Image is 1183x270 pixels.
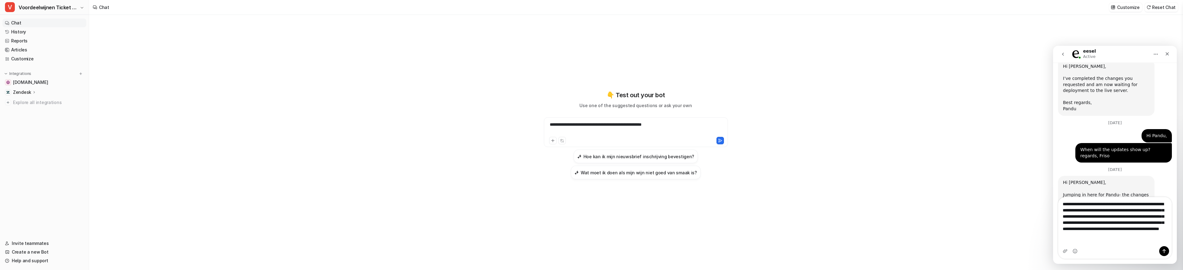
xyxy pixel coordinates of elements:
[2,239,86,248] a: Invite teammates
[2,37,86,45] a: Reports
[607,90,665,100] p: 👇 Test out your bot
[1146,5,1151,10] img: reset
[2,54,86,63] a: Customize
[2,256,86,265] a: Help and support
[2,46,86,54] a: Articles
[13,98,84,107] span: Explore all integrations
[19,3,78,12] span: Voordeelwijnen Ticket bot
[6,90,10,94] img: Zendesk
[13,89,31,95] p: Zendesk
[4,72,8,76] img: expand menu
[2,28,86,36] a: History
[583,153,694,160] h3: Hoe kan ik mijn nieuwsbrief inschrijving bevestigen?
[2,71,33,77] button: Integrations
[6,81,10,84] img: www.voordeelwijnen.nl
[1117,4,1139,11] p: Customize
[5,2,15,12] span: V
[581,169,697,176] h3: Wat moet ik doen als mijn wijn niet goed van smaak is?
[99,4,109,11] div: Chat
[1111,5,1115,10] img: customize
[2,98,86,107] a: Explore all integrations
[574,150,698,163] button: Hoe kan ik mijn nieuwsbrief inschrijving bevestigen?Hoe kan ik mijn nieuwsbrief inschrijving beve...
[571,166,701,179] button: Wat moet ik doen als mijn wijn niet goed van smaak is?Wat moet ik doen als mijn wijn niet goed va...
[574,170,579,175] img: Wat moet ik doen als mijn wijn niet goed van smaak is?
[5,99,11,106] img: explore all integrations
[577,154,582,159] img: Hoe kan ik mijn nieuwsbrief inschrijving bevestigen?
[1145,3,1178,12] button: Reset Chat
[9,71,31,76] p: Integrations
[79,72,83,76] img: menu_add.svg
[2,78,86,87] a: www.voordeelwijnen.nl[DOMAIN_NAME]
[1053,46,1177,264] iframe: Intercom live chat
[579,102,692,109] p: Use one of the suggested questions or ask your own
[13,79,48,85] span: [DOMAIN_NAME]
[2,248,86,256] a: Create a new Bot
[2,19,86,27] a: Chat
[1109,3,1142,12] button: Customize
